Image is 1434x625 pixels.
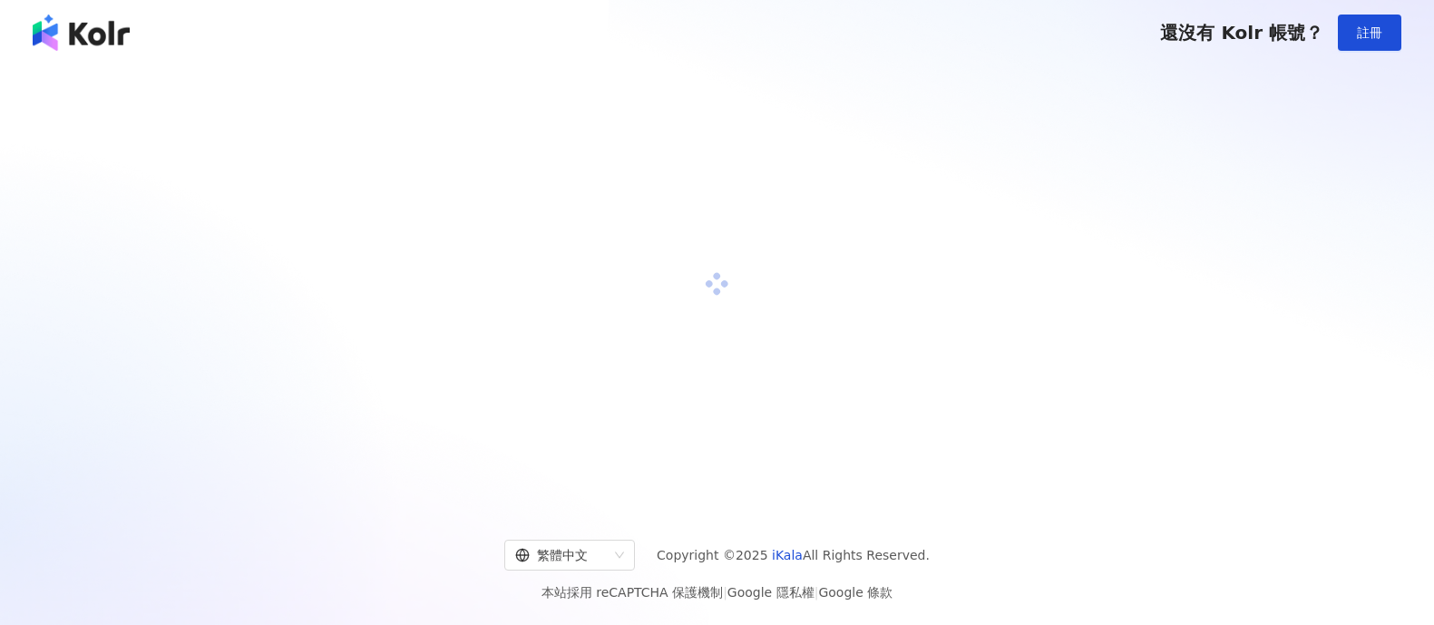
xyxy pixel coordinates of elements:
[515,541,608,570] div: 繁體中文
[727,585,815,600] a: Google 隱私權
[1357,25,1382,40] span: 註冊
[723,585,727,600] span: |
[541,581,893,603] span: 本站採用 reCAPTCHA 保護機制
[33,15,130,51] img: logo
[818,585,893,600] a: Google 條款
[815,585,819,600] span: |
[1160,22,1323,44] span: 還沒有 Kolr 帳號？
[772,548,803,562] a: iKala
[657,544,930,566] span: Copyright © 2025 All Rights Reserved.
[1338,15,1401,51] button: 註冊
